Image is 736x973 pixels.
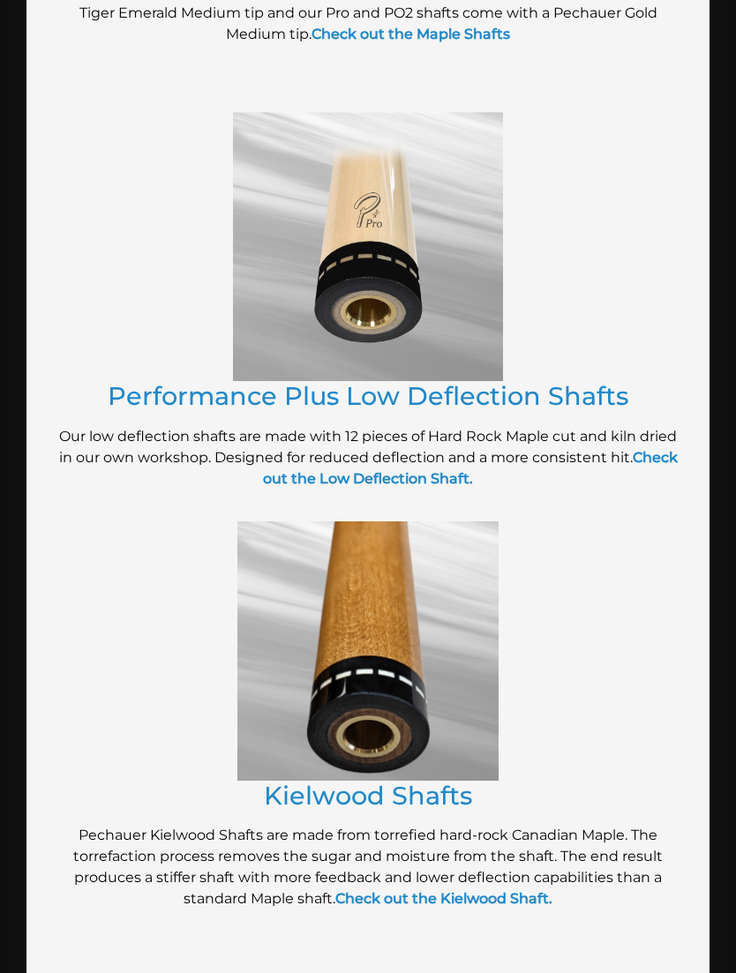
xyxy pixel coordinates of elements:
[263,450,678,488] a: Check out the Low Deflection Shaft.
[312,26,510,43] a: Check out the Maple Shafts
[53,826,683,910] p: Pechauer Kielwood Shafts are made from torrefied hard-rock Canadian Maple. The torrefaction proce...
[264,781,472,812] a: Kielwood Shafts
[108,381,628,412] a: Performance Plus Low Deflection Shafts
[53,427,683,490] p: Our low deflection shafts are made with 12 pieces of Hard Rock Maple cut and kiln dried in our ow...
[335,891,552,908] a: Check out the Kielwood Shaft.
